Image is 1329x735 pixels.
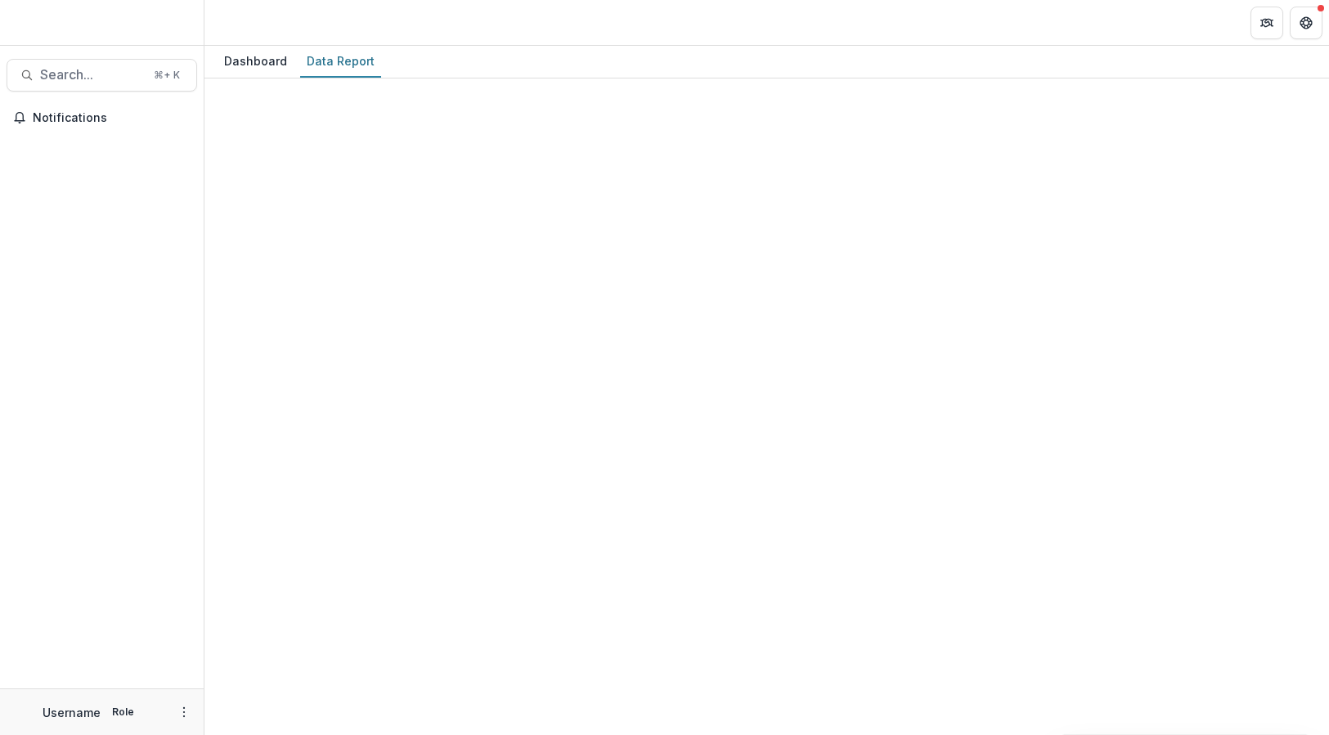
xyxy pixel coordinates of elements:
button: Partners [1250,7,1283,39]
span: Search... [40,67,144,83]
button: Search... [7,59,197,92]
div: Data Report [300,49,381,73]
p: Username [43,704,101,721]
div: ⌘ + K [150,66,183,84]
button: Notifications [7,105,197,131]
button: Get Help [1290,7,1322,39]
button: More [174,702,194,722]
a: Data Report [300,46,381,78]
p: Role [107,705,139,719]
a: Dashboard [218,46,294,78]
span: Notifications [33,111,191,125]
div: Dashboard [218,49,294,73]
